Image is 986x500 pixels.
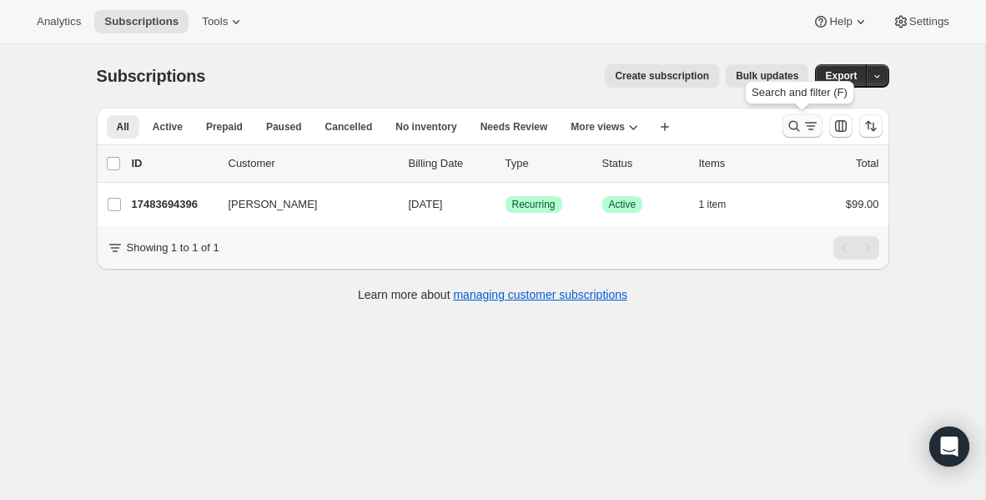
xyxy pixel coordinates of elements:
button: Bulk updates [726,64,808,88]
p: Billing Date [409,155,492,172]
a: managing customer subscriptions [453,288,627,301]
button: Help [802,10,878,33]
p: Showing 1 to 1 of 1 [127,240,219,256]
div: IDCustomerBilling DateTypeStatusItemsTotal [132,155,879,172]
span: 1 item [699,198,727,211]
p: ID [132,155,215,172]
button: Tools [192,10,254,33]
span: Paused [266,120,302,134]
button: Settings [883,10,959,33]
span: No inventory [395,120,456,134]
span: Cancelled [325,120,373,134]
p: Total [856,155,878,172]
button: Create new view [651,115,678,139]
div: Items [699,155,782,172]
div: 17483694396[PERSON_NAME][DATE]SuccessRecurringSuccessActive1 item$99.00 [132,193,879,216]
button: Subscriptions [94,10,189,33]
span: Tools [202,15,228,28]
p: Customer [229,155,395,172]
span: Bulk updates [736,69,798,83]
div: Open Intercom Messenger [929,427,969,467]
span: More views [571,120,625,134]
span: Subscriptions [97,67,206,85]
span: Active [609,198,636,211]
span: Active [153,120,183,134]
nav: Pagination [833,236,879,260]
button: Customize table column order and visibility [829,114,853,138]
span: Needs Review [480,120,548,134]
button: Analytics [27,10,91,33]
button: 1 item [699,193,745,216]
span: Settings [909,15,949,28]
p: Learn more about [358,286,627,303]
span: [DATE] [409,198,443,210]
span: Subscriptions [104,15,179,28]
button: Create subscription [605,64,719,88]
button: Search and filter results [782,114,823,138]
button: Sort the results [859,114,883,138]
button: Export [815,64,867,88]
span: Help [829,15,852,28]
span: [PERSON_NAME] [229,196,318,213]
span: Create subscription [615,69,709,83]
span: Export [825,69,857,83]
span: Prepaid [206,120,243,134]
p: 17483694396 [132,196,215,213]
button: More views [561,115,648,139]
span: $99.00 [846,198,879,210]
span: Recurring [512,198,556,211]
button: [PERSON_NAME] [219,191,385,218]
p: Status [602,155,686,172]
span: Analytics [37,15,81,28]
span: All [117,120,129,134]
div: Type [506,155,589,172]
